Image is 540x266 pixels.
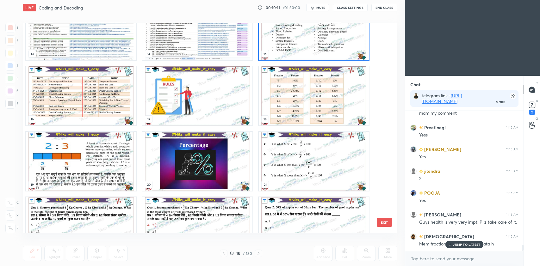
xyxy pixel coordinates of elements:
[529,110,535,115] div: 2
[405,111,524,251] div: grid
[405,76,425,93] p: Chat
[419,132,518,138] div: Yess
[419,154,518,160] div: Yes
[142,1,252,60] img: 1759295161MDBNGP.pdf
[259,66,369,125] img: 1759295161MDBNGP.pdf
[5,99,18,109] div: 7
[453,243,480,246] p: JUMP TO LATEST
[371,4,397,11] button: End Class
[422,93,496,104] div: telegram link - Google spreadsheet link - Paper 1 Paid Batch group -
[496,100,505,104] div: More
[39,5,83,11] h4: Coding and Decoding
[142,132,252,191] img: 1759295161MDBNGP.pdf
[5,48,18,58] div: 3
[410,233,417,240] img: 91e940bd21b14052a899be3b1c1b1b0a.jpg
[5,210,19,221] div: X
[243,251,245,255] div: /
[423,233,474,240] h6: [DEMOGRAPHIC_DATA]
[5,73,18,83] div: 5
[23,23,386,233] div: grid
[259,132,369,191] img: 1759295161MDBNGP.pdf
[259,1,369,60] img: 1759295161MDBNGP.pdf
[5,23,18,33] div: 1
[26,66,136,125] img: 1759295161MDBNGP.pdf
[413,93,419,99] img: 55eb4730e2bb421f98883ea12e9d64d8.jpg
[419,219,518,226] div: Guys health is very very impt. Pliz take care of it.
[410,168,417,174] img: default.png
[419,235,423,239] img: no-rating-badge.077c3623.svg
[536,81,538,86] p: T
[5,198,19,208] div: C
[423,168,440,174] h6: jitendra
[423,124,446,131] h6: Preetinegi
[410,190,417,196] img: 5ad84dd11e514356af40df04b55784e8.jpg
[419,176,518,182] div: 2
[26,197,136,256] img: 1759295161MDBNGP.pdf
[419,213,423,217] img: no-rating-badge.077c3623.svg
[419,191,423,195] img: Learner_Badge_beginner_1_8b307cf2a0.svg
[410,124,417,131] img: 3
[410,146,417,153] img: c3c5a58927404fe7b98fc76a6326b102.jpg
[506,235,518,239] div: 11:15 AM
[423,190,440,196] h6: POOJA
[422,93,462,104] a: [URL][DOMAIN_NAME]
[5,86,18,96] div: 6
[419,110,518,117] div: mam my comment
[246,251,252,256] div: 130
[419,241,518,247] div: Mem fraction me bs order ho aata h
[506,148,518,151] div: 11:15 AM
[377,218,392,227] button: EXIT
[316,5,325,10] span: mute
[259,197,369,256] img: 1759295161MDBNGP.pdf
[26,132,136,191] img: 1759295161MDBNGP.pdf
[506,126,518,130] div: 11:15 AM
[23,4,36,11] div: LIVE
[410,212,417,218] img: default.png
[506,213,518,217] div: 11:15 AM
[506,191,518,195] div: 11:15 AM
[419,169,423,173] img: Learner_Badge_beginner_1_8b307cf2a0.svg
[5,35,18,45] div: 2
[235,251,241,255] div: 15
[5,61,18,71] div: 4
[333,4,368,11] button: CLASS SETTINGS
[536,99,538,103] p: D
[423,211,461,218] h6: [PERSON_NAME]
[419,126,423,130] img: no-rating-badge.077c3623.svg
[506,169,518,173] div: 11:15 AM
[26,1,136,60] img: 1759295161MDBNGP.pdf
[142,66,252,125] img: 1759295161MDBNGP.pdf
[419,148,423,151] img: Learner_Badge_beginner_1_8b307cf2a0.svg
[419,197,518,204] div: Yes
[5,223,19,233] div: Z
[536,116,538,121] p: G
[423,146,461,153] h6: [PERSON_NAME]
[142,197,252,256] img: 1759295161MDBNGP.pdf
[306,4,329,11] button: mute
